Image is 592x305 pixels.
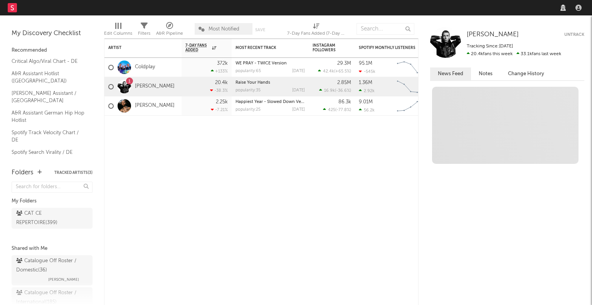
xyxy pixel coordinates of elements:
div: 2.92k [359,88,375,93]
div: Edit Columns [104,29,132,38]
a: A&R Assistant Hotlist ([GEOGRAPHIC_DATA]) [12,69,85,85]
div: Instagram Followers [313,43,340,52]
div: -38.3 % [210,88,228,93]
input: Search... [357,23,414,35]
div: Most Recent Track [235,45,293,50]
span: [PERSON_NAME] [48,275,79,284]
a: [PERSON_NAME] [467,31,519,39]
button: News Feed [430,67,471,80]
div: 2.85M [337,80,351,85]
span: 20.4k fans this week [467,52,513,56]
div: Raise Your Hands [235,81,305,85]
span: 7-Day Fans Added [185,43,210,52]
a: Raise Your Hands [235,81,270,85]
a: [PERSON_NAME] Assistant / [GEOGRAPHIC_DATA] [12,89,85,105]
div: -7.21 % [211,107,228,112]
svg: Chart title [394,77,428,96]
span: Most Notified [209,27,239,32]
button: Notes [471,67,500,80]
div: 7-Day Fans Added (7-Day Fans Added) [287,19,345,42]
a: Happiest Year - Slowed Down Version [235,100,311,104]
svg: Chart title [394,96,428,116]
button: Tracked Artists(3) [54,171,92,175]
span: 16.9k [324,89,335,93]
div: 86.3k [338,99,351,104]
div: 95.1M [359,61,372,66]
a: Spotify Search Virality / DE [12,148,85,157]
div: Edit Columns [104,19,132,42]
div: Filters [138,19,150,42]
div: Filters [138,29,150,38]
div: Catalogue Off Roster / Domestic ( 36 ) [16,256,86,275]
div: 29.3M [337,61,351,66]
div: A&R Pipeline [156,19,183,42]
div: Happiest Year - Slowed Down Version [235,100,305,104]
span: -77.8 % [336,108,350,112]
div: 372k [217,61,228,66]
a: [PERSON_NAME] [135,83,175,90]
span: Tracking Since: [DATE] [467,44,513,49]
div: 9.01M [359,99,373,104]
span: 42.4k [323,69,334,74]
div: CAT CE REPERTOIRE ( 399 ) [16,209,71,227]
a: Spotify Track Velocity Chart / DE [12,128,85,144]
div: ( ) [323,107,351,112]
div: Spotify Monthly Listeners [359,45,417,50]
span: +65.5 % [335,69,350,74]
div: 56.2k [359,108,375,113]
div: Folders [12,168,34,177]
div: popularity: 65 [235,69,261,73]
button: Save [255,28,265,32]
div: My Discovery Checklist [12,29,92,38]
div: [DATE] [292,108,305,112]
div: 20.4k [215,80,228,85]
a: CAT CE REPERTOIRE(399) [12,208,92,229]
div: popularity: 25 [235,108,261,112]
div: popularity: 35 [235,88,261,93]
div: A&R Pipeline [156,29,183,38]
div: [DATE] [292,88,305,93]
a: Critical Algo/Viral Chart - DE [12,57,85,66]
div: ( ) [318,69,351,74]
div: [DATE] [292,69,305,73]
div: WE PRAY - TWICE Version [235,61,305,66]
button: Change History [500,67,552,80]
a: A&R Assistant German Hip Hop Hotlist [12,109,85,125]
span: -36.6 % [336,89,350,93]
div: -545k [359,69,375,74]
button: Untrack [564,31,584,39]
div: Recommended [12,46,92,55]
a: WE PRAY - TWICE Version [235,61,287,66]
div: ( ) [319,88,351,93]
a: Catalogue Off Roster / Domestic(36)[PERSON_NAME] [12,255,92,285]
div: 1.36M [359,80,372,85]
span: 425 [328,108,335,112]
div: Shared with Me [12,244,92,253]
svg: Chart title [394,58,428,77]
span: [PERSON_NAME] [467,31,519,38]
div: +133 % [211,69,228,74]
div: 2.25k [216,99,228,104]
a: [PERSON_NAME] [135,103,175,109]
span: 33.1k fans last week [467,52,561,56]
div: My Folders [12,197,92,206]
div: 7-Day Fans Added (7-Day Fans Added) [287,29,345,38]
div: Artist [108,45,166,50]
input: Search for folders... [12,182,92,193]
a: Coldplay [135,64,155,71]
